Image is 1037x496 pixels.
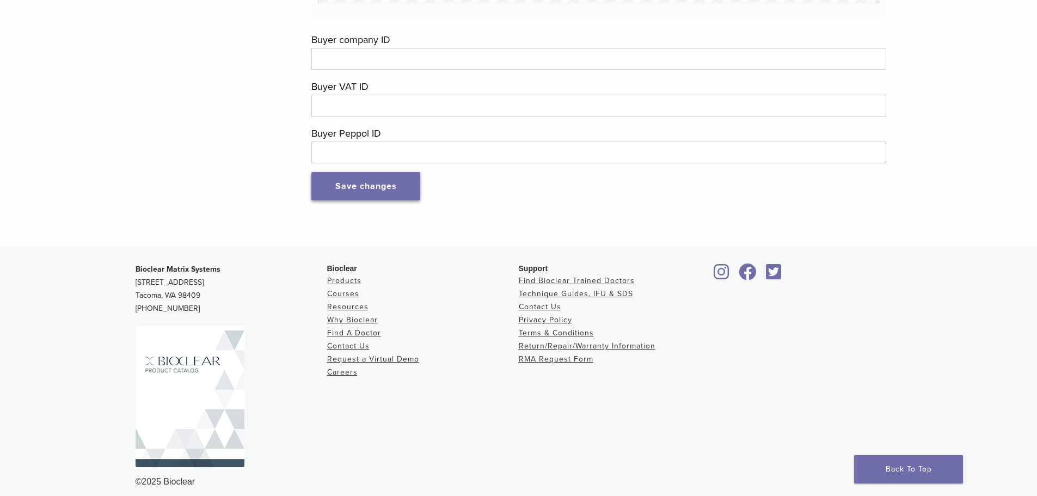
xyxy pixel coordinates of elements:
[327,302,369,311] a: Resources
[136,265,220,274] strong: Bioclear Matrix Systems
[136,263,327,315] p: [STREET_ADDRESS] Tacoma, WA 98409 [PHONE_NUMBER]
[519,264,548,273] span: Support
[327,276,361,285] a: Products
[327,354,419,364] a: Request a Virtual Demo
[311,32,886,48] label: Buyer company ID
[311,125,886,142] label: Buyer Peppol ID
[519,354,593,364] a: RMA Request Form
[710,270,733,281] a: Bioclear
[327,328,381,338] a: Find A Doctor
[327,341,370,351] a: Contact Us
[136,326,244,467] img: Bioclear
[519,341,655,351] a: Return/Repair/Warranty Information
[519,276,635,285] a: Find Bioclear Trained Doctors
[854,455,963,483] a: Back To Top
[519,302,561,311] a: Contact Us
[763,270,786,281] a: Bioclear
[327,315,378,324] a: Why Bioclear
[735,270,760,281] a: Bioclear
[327,289,359,298] a: Courses
[311,78,886,95] label: Buyer VAT ID
[136,475,902,488] div: ©2025 Bioclear
[519,328,594,338] a: Terms & Conditions
[327,264,357,273] span: Bioclear
[327,368,358,377] a: Careers
[519,289,633,298] a: Technique Guides, IFU & SDS
[311,172,420,200] button: Save changes
[519,315,572,324] a: Privacy Policy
